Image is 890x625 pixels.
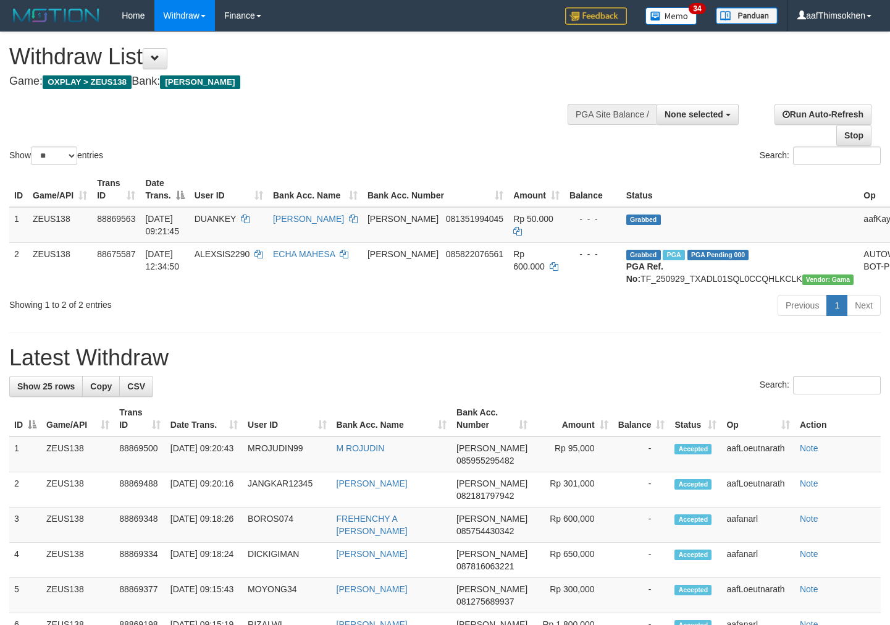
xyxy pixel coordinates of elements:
span: Accepted [674,514,712,525]
h1: Latest Withdraw [9,346,881,370]
a: Note [800,549,818,559]
a: Note [800,514,818,524]
span: PGA Pending [687,250,749,260]
a: CSV [119,376,153,397]
span: Vendor URL: https://trx31.1velocity.biz [802,274,854,285]
td: 88869377 [114,578,166,613]
span: None selected [665,109,723,119]
th: Amount: activate to sort column ascending [508,172,565,207]
a: Stop [836,125,871,146]
td: ZEUS138 [41,508,114,543]
span: Copy 081351994045 to clipboard [446,214,503,224]
th: Game/API: activate to sort column ascending [41,401,114,436]
th: ID [9,172,28,207]
span: [DATE] 12:34:50 [145,249,179,271]
td: [DATE] 09:20:43 [166,436,243,472]
span: Accepted [674,550,712,560]
div: Showing 1 to 2 of 2 entries [9,294,361,311]
div: - - - [569,248,616,260]
span: [PERSON_NAME] [367,249,439,259]
td: 4 [9,543,41,578]
a: Next [847,295,881,316]
td: 1 [9,207,28,243]
a: M ROJUDIN [337,443,385,453]
span: Accepted [674,479,712,490]
th: Op: activate to sort column ascending [721,401,794,436]
th: Bank Acc. Name: activate to sort column ascending [332,401,452,436]
td: Rp 301,000 [532,472,613,508]
a: [PERSON_NAME] [337,584,408,594]
td: ZEUS138 [28,242,92,290]
span: Accepted [674,585,712,595]
span: 88675587 [97,249,135,259]
td: ZEUS138 [28,207,92,243]
td: Rp 95,000 [532,436,613,472]
th: Bank Acc. Number: activate to sort column ascending [451,401,532,436]
span: Marked by aafpengsreynich [663,250,684,260]
img: Feedback.jpg [565,7,627,25]
td: ZEUS138 [41,578,114,613]
th: Bank Acc. Number: activate to sort column ascending [363,172,508,207]
a: Note [800,584,818,594]
th: Status [621,172,859,207]
td: aafLoeutnarath [721,578,794,613]
th: Trans ID: activate to sort column ascending [92,172,140,207]
a: Copy [82,376,120,397]
img: Button%20Memo.svg [645,7,697,25]
a: [PERSON_NAME] [337,478,408,488]
td: aafLoeutnarath [721,472,794,508]
td: 2 [9,472,41,508]
td: 88869348 [114,508,166,543]
td: MOYONG34 [243,578,331,613]
a: [PERSON_NAME] [273,214,344,224]
td: DICKIGIMAN [243,543,331,578]
span: Rp 50.000 [513,214,553,224]
span: OXPLAY > ZEUS138 [43,75,132,89]
div: - - - [569,213,616,225]
th: ID: activate to sort column descending [9,401,41,436]
th: Status: activate to sort column ascending [670,401,721,436]
img: panduan.png [716,7,778,24]
span: [PERSON_NAME] [160,75,240,89]
td: Rp 650,000 [532,543,613,578]
span: Copy 085754430342 to clipboard [456,526,514,536]
td: 88869500 [114,436,166,472]
a: Run Auto-Refresh [775,104,871,125]
td: MROJUDIN99 [243,436,331,472]
label: Search: [760,376,881,394]
td: 3 [9,508,41,543]
th: Action [795,401,881,436]
span: Copy 085955295482 to clipboard [456,456,514,466]
th: User ID: activate to sort column ascending [190,172,268,207]
span: [PERSON_NAME] [456,514,527,524]
td: aafanarl [721,508,794,543]
td: 88869488 [114,472,166,508]
span: Grabbed [626,215,661,225]
th: Date Trans.: activate to sort column descending [140,172,189,207]
th: Game/API: activate to sort column ascending [28,172,92,207]
span: Show 25 rows [17,381,75,391]
input: Search: [793,376,881,394]
span: [DATE] 09:21:45 [145,214,179,236]
td: [DATE] 09:20:16 [166,472,243,508]
td: Rp 300,000 [532,578,613,613]
td: [DATE] 09:15:43 [166,578,243,613]
span: CSV [127,381,145,391]
th: Balance [565,172,621,207]
a: Note [800,443,818,453]
span: 88869563 [97,214,135,224]
td: aafanarl [721,543,794,578]
img: MOTION_logo.png [9,6,103,25]
td: [DATE] 09:18:24 [166,543,243,578]
a: Show 25 rows [9,376,83,397]
a: 1 [826,295,847,316]
span: Grabbed [626,250,661,260]
span: [PERSON_NAME] [456,584,527,594]
label: Show entries [9,147,103,165]
td: ZEUS138 [41,543,114,578]
td: [DATE] 09:18:26 [166,508,243,543]
th: Amount: activate to sort column ascending [532,401,613,436]
button: None selected [657,104,739,125]
td: - [613,578,670,613]
div: PGA Site Balance / [568,104,657,125]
